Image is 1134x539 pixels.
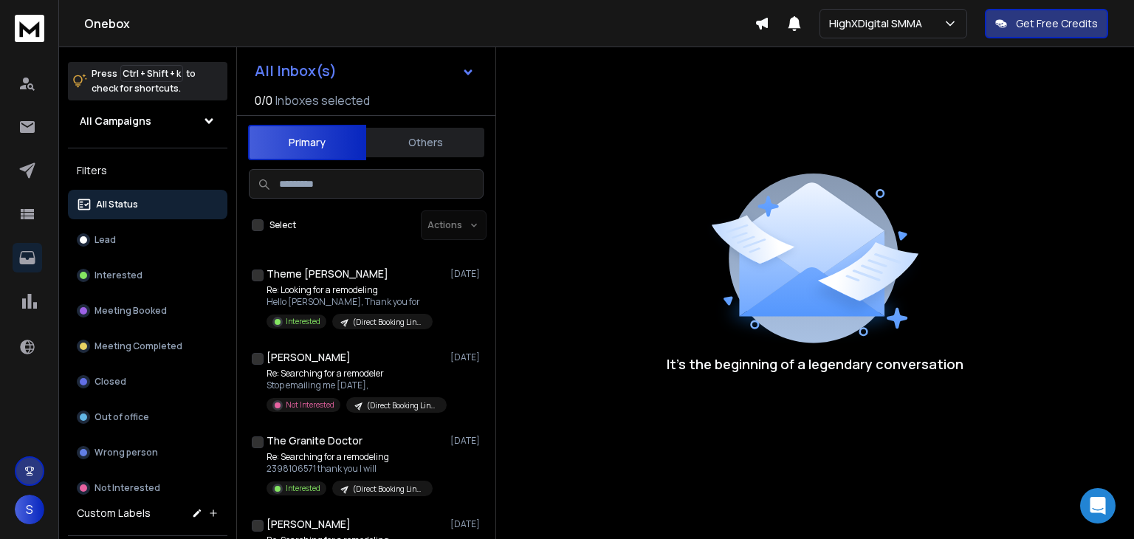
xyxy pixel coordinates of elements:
[367,400,438,411] p: (Direct Booking Link) Remodeler (AI hybrid system) - [US_STATE]
[15,495,44,524] button: S
[985,9,1108,38] button: Get Free Credits
[267,350,351,365] h1: [PERSON_NAME]
[84,15,755,32] h1: Onebox
[286,483,320,494] p: Interested
[94,376,126,388] p: Closed
[255,92,272,109] span: 0 / 0
[68,190,227,219] button: All Status
[267,451,433,463] p: Re: Searching for a remodeling
[94,340,182,352] p: Meeting Completed
[286,316,320,327] p: Interested
[68,367,227,396] button: Closed
[94,447,158,459] p: Wrong person
[94,482,160,494] p: Not Interested
[450,268,484,280] p: [DATE]
[80,114,151,128] h1: All Campaigns
[353,484,424,495] p: (Direct Booking Link) Remodeler (AI hybrid system) - [US_STATE]
[366,126,484,159] button: Others
[68,473,227,503] button: Not Interested
[77,506,151,521] h3: Custom Labels
[829,16,928,31] p: HighXDigital SMMA
[267,368,444,380] p: Re: Searching for a remodeler
[450,518,484,530] p: [DATE]
[450,351,484,363] p: [DATE]
[68,402,227,432] button: Out of office
[94,305,167,317] p: Meeting Booked
[267,380,444,391] p: Stop emailing me [DATE],
[267,267,388,281] h1: Theme [PERSON_NAME]
[267,517,351,532] h1: [PERSON_NAME]
[450,435,484,447] p: [DATE]
[286,399,334,411] p: Not Interested
[353,317,424,328] p: (Direct Booking Link) Remodeler (AI hybrid system) - [US_STATE]
[269,219,296,231] label: Select
[255,63,337,78] h1: All Inbox(s)
[68,296,227,326] button: Meeting Booked
[68,332,227,361] button: Meeting Completed
[267,433,362,448] h1: The Granite Doctor
[267,296,433,308] p: Hello [PERSON_NAME], Thank you for
[1016,16,1098,31] p: Get Free Credits
[94,234,116,246] p: Lead
[267,463,433,475] p: 2398106571 thank you I will
[120,65,183,82] span: Ctrl + Shift + k
[243,56,487,86] button: All Inbox(s)
[68,160,227,181] h3: Filters
[1080,488,1116,523] div: Open Intercom Messenger
[248,125,366,160] button: Primary
[275,92,370,109] h3: Inboxes selected
[68,261,227,290] button: Interested
[94,411,149,423] p: Out of office
[94,269,142,281] p: Interested
[15,15,44,42] img: logo
[68,438,227,467] button: Wrong person
[92,66,196,96] p: Press to check for shortcuts.
[68,225,227,255] button: Lead
[267,284,433,296] p: Re: Looking for a remodeling
[667,354,963,374] p: It’s the beginning of a legendary conversation
[96,199,138,210] p: All Status
[68,106,227,136] button: All Campaigns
